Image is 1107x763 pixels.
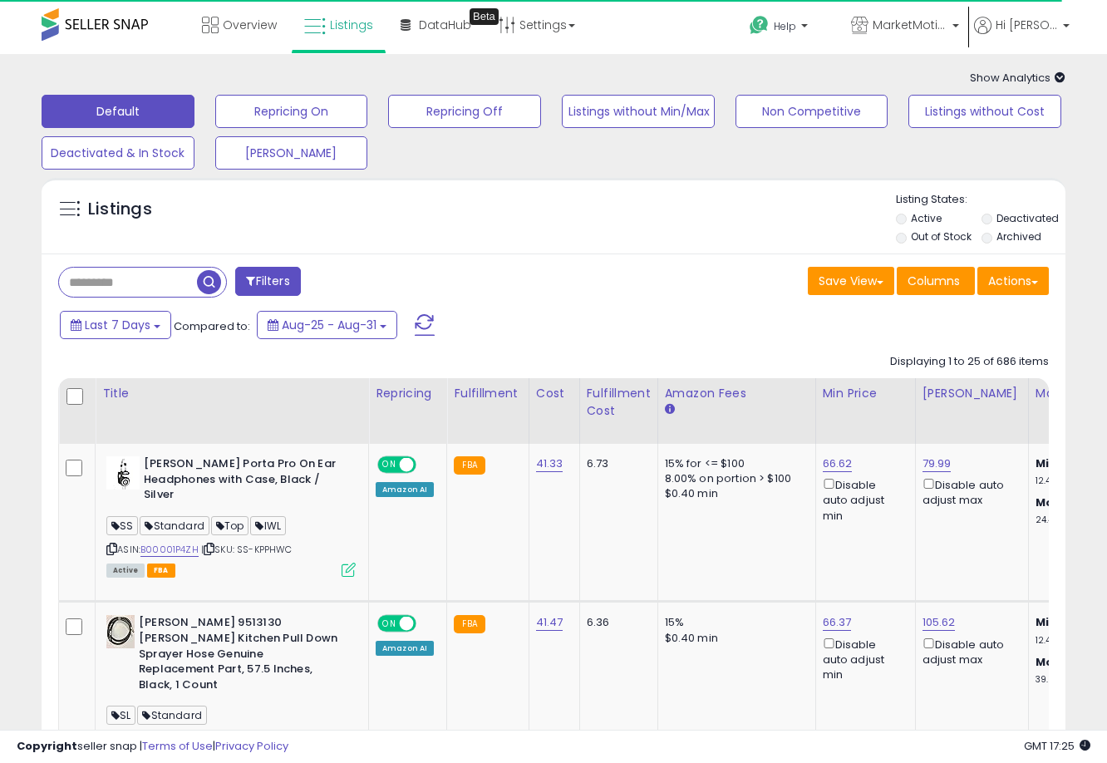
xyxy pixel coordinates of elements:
b: Max: [1036,654,1065,670]
span: IWL [250,516,286,535]
b: Max: [1036,495,1065,510]
span: Help [774,19,796,33]
button: Listings without Min/Max [562,95,715,128]
small: Amazon Fees. [665,402,675,417]
button: [PERSON_NAME] [215,136,368,170]
span: | SKU: SS-KPPHWC [201,543,293,556]
img: 31LTEahNUZL._SL40_.jpg [106,456,140,490]
div: Amazon AI [376,482,434,497]
span: OFF [414,458,440,472]
span: Overview [223,17,277,33]
div: seller snap | | [17,739,288,755]
button: Non Competitive [736,95,888,128]
button: Actions [977,267,1049,295]
button: Filters [235,267,300,296]
label: Active [911,211,942,225]
div: 15% for <= $100 [665,456,803,471]
i: Get Help [749,15,770,36]
span: Aug-25 - Aug-31 [282,317,376,333]
label: Out of Stock [911,229,972,244]
button: Columns [897,267,975,295]
small: FBA [454,456,485,475]
small: FBA [454,615,485,633]
b: [PERSON_NAME] 9513130 [PERSON_NAME] Kitchen Pull Down Sprayer Hose Genuine Replacement Part, 57.5... [139,615,341,697]
b: [PERSON_NAME] Porta Pro On Ear Headphones with Case, Black / Silver [144,456,346,507]
a: 105.62 [922,614,956,631]
span: Standard [140,516,209,535]
div: 8.00% on portion > $100 [665,471,803,486]
div: Disable auto adjust max [922,475,1016,508]
div: Displaying 1 to 25 of 686 items [890,354,1049,370]
img: 41GEcdowq1L._SL40_.jpg [106,615,135,648]
div: 6.73 [587,456,645,471]
span: Standard [137,706,206,725]
h5: Listings [88,198,152,221]
button: Save View [808,267,894,295]
button: Default [42,95,194,128]
span: FBA [147,564,175,578]
span: MarketMotions [873,17,947,33]
span: SL [106,706,135,725]
span: Columns [908,273,960,289]
span: ON [379,617,400,631]
span: Compared to: [174,318,250,334]
button: Aug-25 - Aug-31 [257,311,397,339]
div: Amazon Fees [665,385,809,402]
div: Disable auto adjust max [922,635,1016,667]
span: Listings [330,17,373,33]
div: Repricing [376,385,440,402]
span: Hi [PERSON_NAME] [996,17,1058,33]
div: [PERSON_NAME] [922,385,1021,402]
p: Listing States: [896,192,1066,208]
div: $0.40 min [665,631,803,646]
a: 79.99 [922,455,952,472]
div: ASIN: [106,456,356,575]
div: Min Price [823,385,908,402]
a: 41.33 [536,455,563,472]
a: Hi [PERSON_NAME] [974,17,1070,54]
a: B00001P4ZH [140,543,199,557]
a: 66.37 [823,614,852,631]
span: All listings currently available for purchase on Amazon [106,564,145,578]
a: 66.62 [823,455,853,472]
button: Deactivated & In Stock [42,136,194,170]
label: Archived [996,229,1041,244]
div: Tooltip anchor [470,8,499,25]
div: Title [102,385,362,402]
span: DataHub [419,17,471,33]
span: ON [379,458,400,472]
button: Repricing On [215,95,368,128]
div: $0.40 min [665,486,803,501]
div: Disable auto adjust min [823,475,903,524]
div: Fulfillment Cost [587,385,651,420]
button: Repricing Off [388,95,541,128]
b: Min: [1036,614,1060,630]
button: Listings without Cost [908,95,1061,128]
label: Deactivated [996,211,1059,225]
span: Show Analytics [970,70,1065,86]
span: Top [211,516,249,535]
span: Last 7 Days [85,317,150,333]
strong: Copyright [17,738,77,754]
a: Help [736,2,836,54]
div: Amazon AI [376,641,434,656]
b: Min: [1036,455,1060,471]
button: Last 7 Days [60,311,171,339]
a: 41.47 [536,614,563,631]
span: OFF [414,617,440,631]
div: Cost [536,385,573,402]
a: Privacy Policy [215,738,288,754]
div: Fulfillment [454,385,521,402]
div: 15% [665,615,803,630]
span: SS [106,516,138,535]
span: 2025-09-8 17:25 GMT [1024,738,1090,754]
a: Terms of Use [142,738,213,754]
div: 6.36 [587,615,645,630]
div: Disable auto adjust min [823,635,903,683]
